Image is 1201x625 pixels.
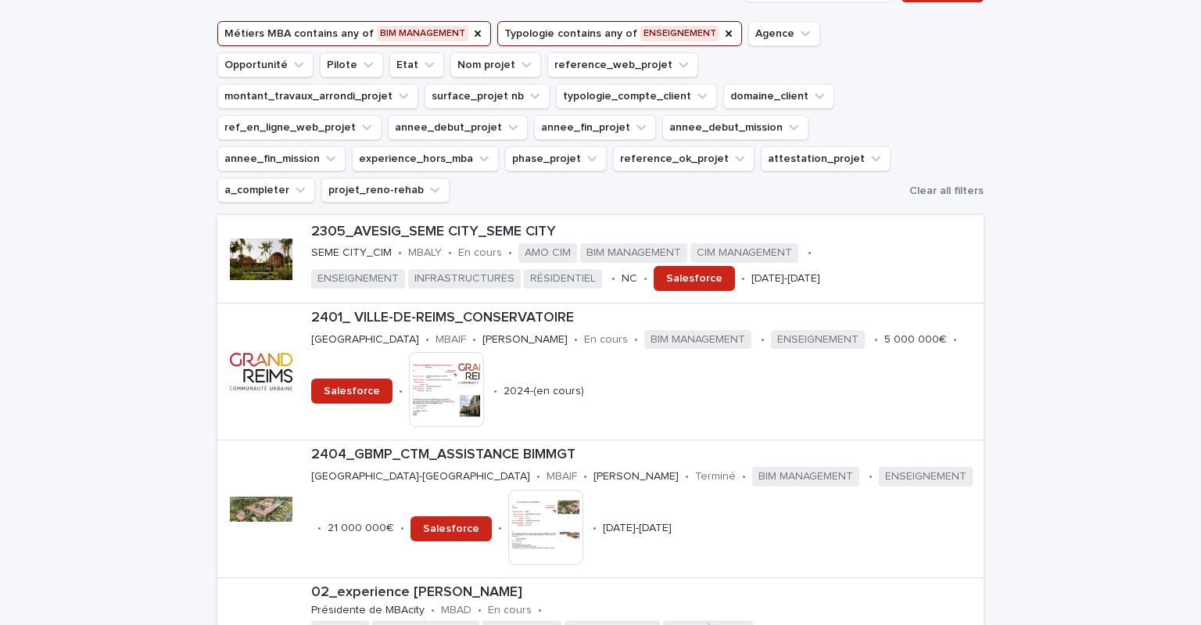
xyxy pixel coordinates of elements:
span: INFRASTRUCTURES [408,269,521,289]
p: • [399,385,403,398]
span: CIM MANAGEMENT [690,243,798,263]
span: BIM MANAGEMENT [580,243,687,263]
button: phase_projet [505,146,607,171]
p: • [498,522,502,535]
a: 2404_GBMP_CTM_ASSISTANCE BIMMGT[GEOGRAPHIC_DATA]-[GEOGRAPHIC_DATA]•MBAIF•[PERSON_NAME]•Terminé•BI... [217,440,984,577]
button: projet_reno-rehab [321,178,450,203]
span: Clear all filters [909,185,984,196]
a: Salesforce [654,266,735,291]
p: • [538,604,542,617]
button: surface_projet nb [425,84,550,109]
p: En cours [458,246,502,260]
button: annee_debut_mission [662,115,808,140]
p: • [808,246,812,260]
a: 2305_AVESIG_SEME CITY_SEME CITYSEME CITY_CIM•MBALY•En cours•AMO CIMBIM MANAGEMENTCIM MANAGEMENT•E... [217,215,984,304]
button: Pilote [320,52,383,77]
span: Salesforce [324,386,380,397]
span: ENSEIGNEMENT [311,269,405,289]
p: • [593,522,597,535]
p: • [685,470,689,483]
span: Salesforce [423,523,479,534]
button: typologie_compte_client [556,84,717,109]
p: • [400,522,404,535]
p: 5 000 000€ [884,333,947,347]
p: MBAIF [436,333,466,347]
button: Clear all filters [903,179,984,203]
p: • [472,333,476,347]
p: • [431,604,435,617]
p: En cours [584,333,628,347]
button: annee_fin_projet [534,115,656,140]
p: • [874,333,878,347]
p: [DATE]-[DATE] [751,272,820,286]
button: Nom projet [450,52,541,77]
p: En cours [488,604,532,617]
p: • [478,604,482,617]
button: domaine_client [723,84,834,109]
button: experience_hors_mba [352,146,499,171]
p: • [493,385,497,398]
p: • [953,333,957,347]
span: Salesforce [666,273,722,284]
p: SEME CITY_CIM [311,246,392,260]
button: Etat [389,52,444,77]
p: 2404_GBMP_CTM_ASSISTANCE BIMMGT [311,447,977,464]
p: [PERSON_NAME] [593,470,679,483]
p: 2401_ VILLE-DE-REIMS_CONSERVATOIRE [311,310,977,327]
button: montant_travaux_arrondi_projet [217,84,418,109]
button: Métiers MBA [217,21,491,46]
p: 2024-(en cours) [504,385,584,398]
button: ref_en_ligne_web_projet [217,115,382,140]
p: Présidente de MBAcity [311,604,425,617]
p: MBAD [441,604,471,617]
span: ENSEIGNEMENT [879,467,973,487]
p: • [448,246,452,260]
p: • [508,246,512,260]
button: reference_ok_projet [613,146,755,171]
button: a_completer [217,178,315,203]
p: Terminé [695,470,736,483]
p: NC [622,272,637,286]
a: Salesforce [410,516,492,541]
p: [PERSON_NAME] [482,333,568,347]
button: Typologie [497,21,742,46]
span: ENSEIGNEMENT [771,330,865,350]
span: RÉSIDENTIEL [524,269,602,289]
p: • [574,333,578,347]
button: annee_fin_mission [217,146,346,171]
a: Salesforce [311,379,393,404]
p: • [869,470,873,483]
p: • [742,470,746,483]
button: Opportunité [217,52,314,77]
p: • [317,522,321,535]
span: AMO CIM [518,243,577,263]
p: MBALY [408,246,442,260]
button: attestation_projet [761,146,891,171]
p: • [398,246,402,260]
p: [GEOGRAPHIC_DATA] [311,333,419,347]
p: • [634,333,638,347]
p: • [425,333,429,347]
button: reference_web_projet [547,52,698,77]
p: [DATE]-[DATE] [603,522,672,535]
p: 21 000 000€ [328,522,394,535]
p: • [761,333,765,347]
p: MBAIF [547,470,577,483]
button: annee_debut_projet [388,115,528,140]
p: • [741,272,745,286]
button: Agence [748,21,820,46]
p: 2305_AVESIG_SEME CITY_SEME CITY [311,224,977,241]
p: • [583,470,587,483]
p: • [536,470,540,483]
span: BIM MANAGEMENT [752,467,859,487]
p: 02_experience [PERSON_NAME] [311,584,977,602]
p: • [611,272,615,286]
a: 2401_ VILLE-DE-REIMS_CONSERVATOIRE[GEOGRAPHIC_DATA]•MBAIF•[PERSON_NAME]•En cours•BIM MANAGEMENT•E... [217,304,984,440]
span: BIM MANAGEMENT [644,330,751,350]
p: [GEOGRAPHIC_DATA]-[GEOGRAPHIC_DATA] [311,470,530,483]
p: • [644,272,647,286]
